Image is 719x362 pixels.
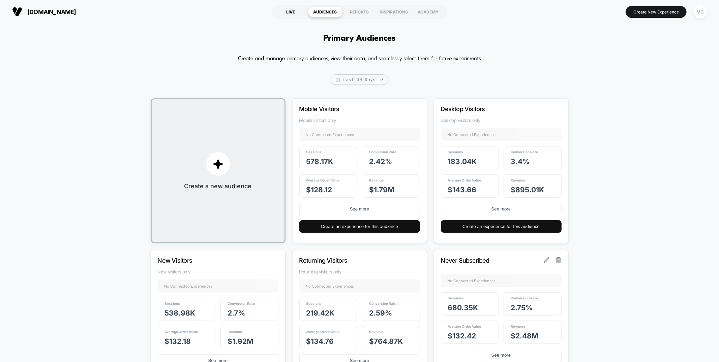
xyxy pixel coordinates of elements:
span: Sessions [165,301,180,305]
span: Mobile visitors only [299,118,420,123]
span: Average Order Value [448,178,481,182]
button: [DOMAIN_NAME] [10,6,78,17]
span: Revenue [511,178,525,182]
span: 578.17k [306,157,333,166]
button: See more [441,349,562,361]
span: 2.59 % [369,309,392,317]
span: $ 132.42 [448,332,476,340]
img: Visually logo [12,7,22,17]
span: [DOMAIN_NAME] [27,8,76,15]
p: Desktop Visitors [441,105,543,112]
img: edit [544,257,549,263]
span: Average Order Value [448,324,481,328]
span: Last 30 Days [331,74,388,85]
span: Conversion Rate [369,301,396,305]
span: Revenue [228,330,242,334]
div: REPORTS [342,6,377,17]
span: 2.7 % [228,309,245,317]
button: plusCreate a new audience [151,98,286,243]
button: MG [692,5,709,19]
p: Mobile Visitors [299,105,402,112]
span: Average Order Value [306,330,340,334]
p: Returning Visitors [299,257,402,264]
div: LIVE [274,6,308,17]
span: $ 132.18 [165,337,191,345]
span: $ 128.12 [306,186,332,194]
span: $ 895.01k [511,186,544,194]
img: plus [213,159,223,169]
button: Create an experience for this audience [299,220,420,233]
span: Revenue [511,324,525,328]
span: 2.75 % [511,303,533,312]
span: Revenue [369,178,384,182]
span: Sessions [448,150,463,154]
span: $ 1.92M [228,337,253,345]
span: Sessions [306,301,322,305]
span: Returning visitors only [299,269,420,274]
img: end [381,79,383,80]
p: Never Subscribed [441,257,543,264]
span: 219.42k [306,309,335,317]
button: Create an experience for this audience [441,220,562,233]
span: Average Order Value [165,330,198,334]
span: Sessions [448,296,463,300]
button: Create New Experience [626,6,687,18]
span: $ 2.48M [511,332,538,340]
span: Conversion Rate [511,150,538,154]
span: Revenue [369,330,384,334]
span: $ 764.87k [369,337,403,345]
span: Sessions [306,150,322,154]
span: Conversion Rate [511,296,538,300]
span: 2.42 % [369,157,392,166]
div: INSPIRATIONS [377,6,411,17]
span: $ 143.66 [448,186,477,194]
span: $ 134.76 [306,337,334,345]
div: MG [694,5,707,19]
button: See more [299,203,420,215]
span: 680.35k [448,303,478,312]
span: Conversion Rate [369,150,396,154]
span: New visitors only [158,269,278,274]
p: New Visitors [158,257,260,264]
div: AUDIENCES [308,6,342,17]
img: calendar [336,78,340,81]
div: ACADEMY [411,6,446,17]
p: Create and manage primary audiences, view their data, and seamlessly select them for future exper... [238,54,481,64]
img: delete [556,257,561,263]
span: Create a new audience [184,183,252,190]
span: $ 1.79M [369,186,394,194]
span: 3.4 % [511,157,530,166]
span: Average Order Value [306,178,340,182]
span: Desktop visitors only [441,118,562,123]
span: 538.98k [165,309,196,317]
button: See more [441,203,562,215]
span: 183.04k [448,157,477,166]
span: Conversion Rate [228,301,255,305]
h1: Primary Audiences [323,34,396,43]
